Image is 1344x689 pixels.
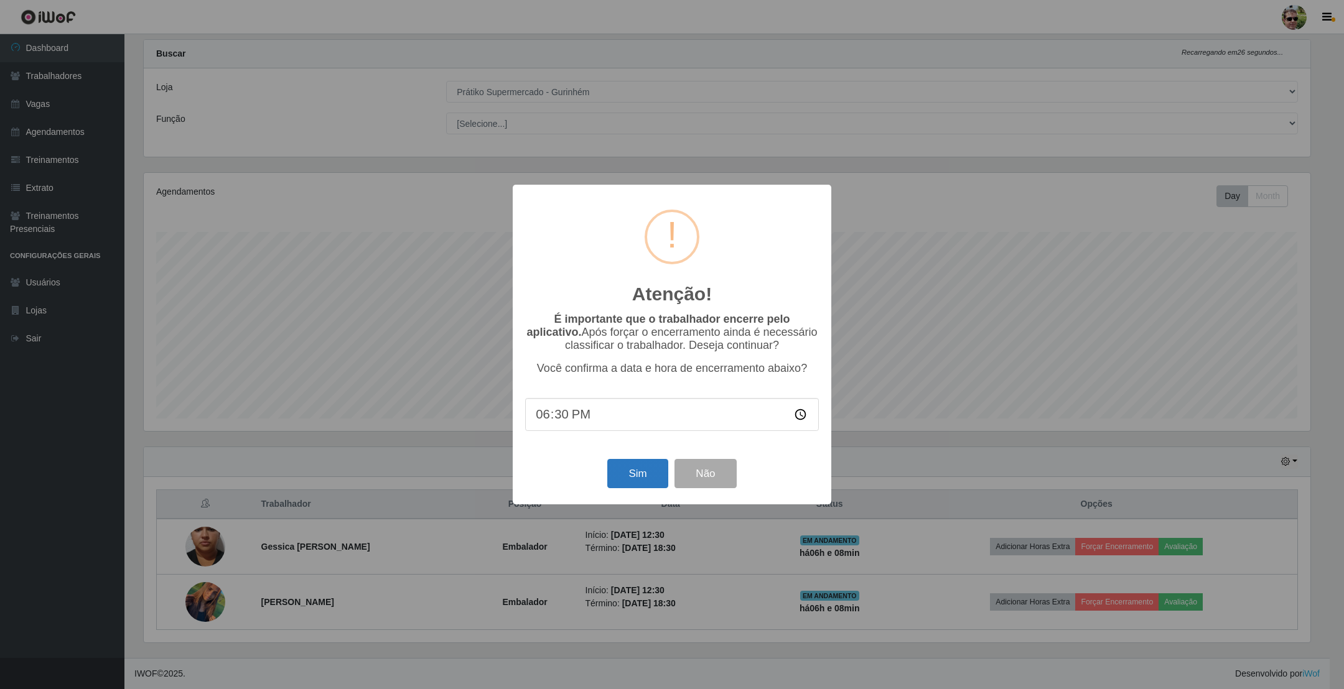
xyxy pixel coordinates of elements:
b: É importante que o trabalhador encerre pelo aplicativo. [526,313,790,338]
button: Não [674,459,736,488]
button: Sim [607,459,668,488]
p: Após forçar o encerramento ainda é necessário classificar o trabalhador. Deseja continuar? [525,313,819,352]
p: Você confirma a data e hora de encerramento abaixo? [525,362,819,375]
h2: Atenção! [632,283,712,305]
